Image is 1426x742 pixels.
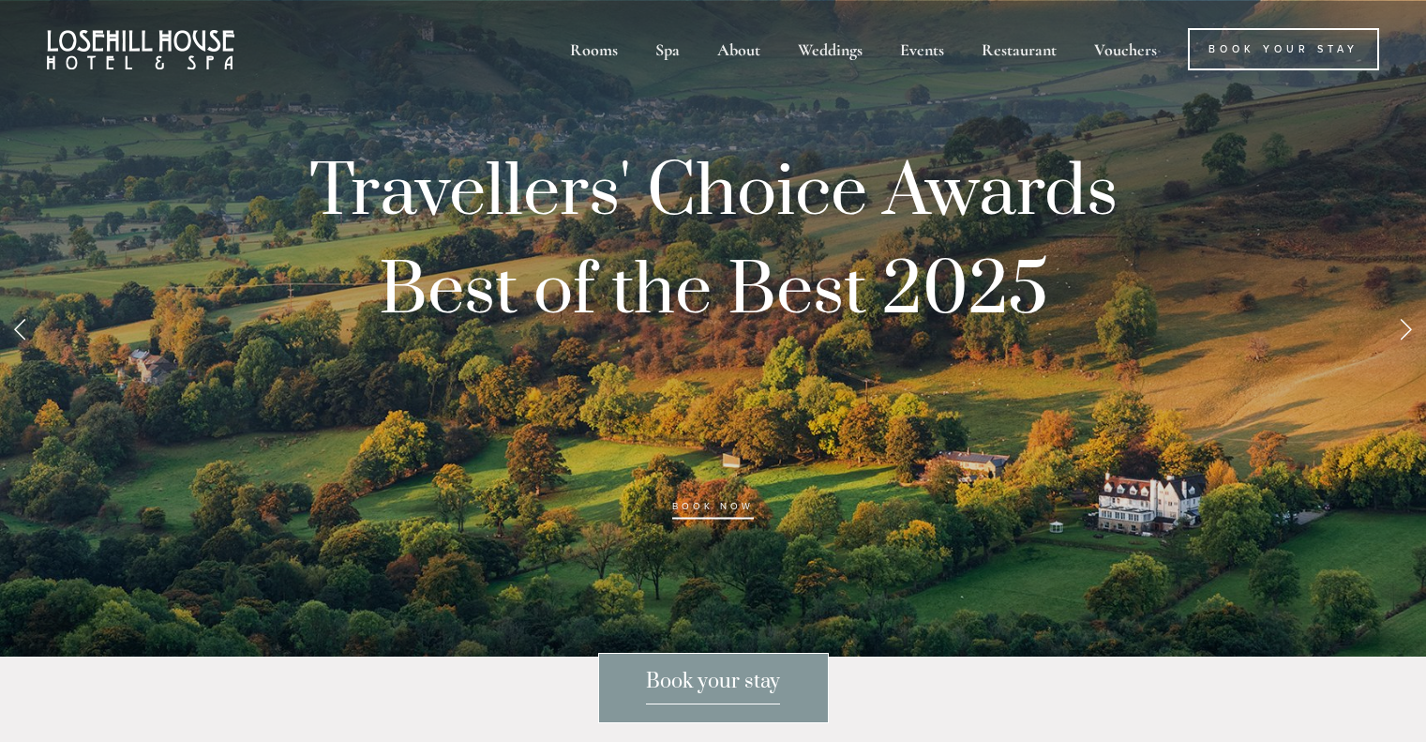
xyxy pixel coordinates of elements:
[1077,28,1174,70] a: Vouchers
[646,669,780,704] span: Book your stay
[47,30,234,69] img: Losehill House
[553,28,635,70] div: Rooms
[700,28,777,70] div: About
[781,28,879,70] div: Weddings
[235,144,1192,538] p: Travellers' Choice Awards Best of the Best 2025
[965,28,1073,70] div: Restaurant
[1188,28,1379,70] a: Book Your Stay
[638,28,697,70] div: Spa
[883,28,961,70] div: Events
[598,653,829,723] a: Book your stay
[1385,300,1426,356] a: Next Slide
[672,501,753,520] a: BOOK NOW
